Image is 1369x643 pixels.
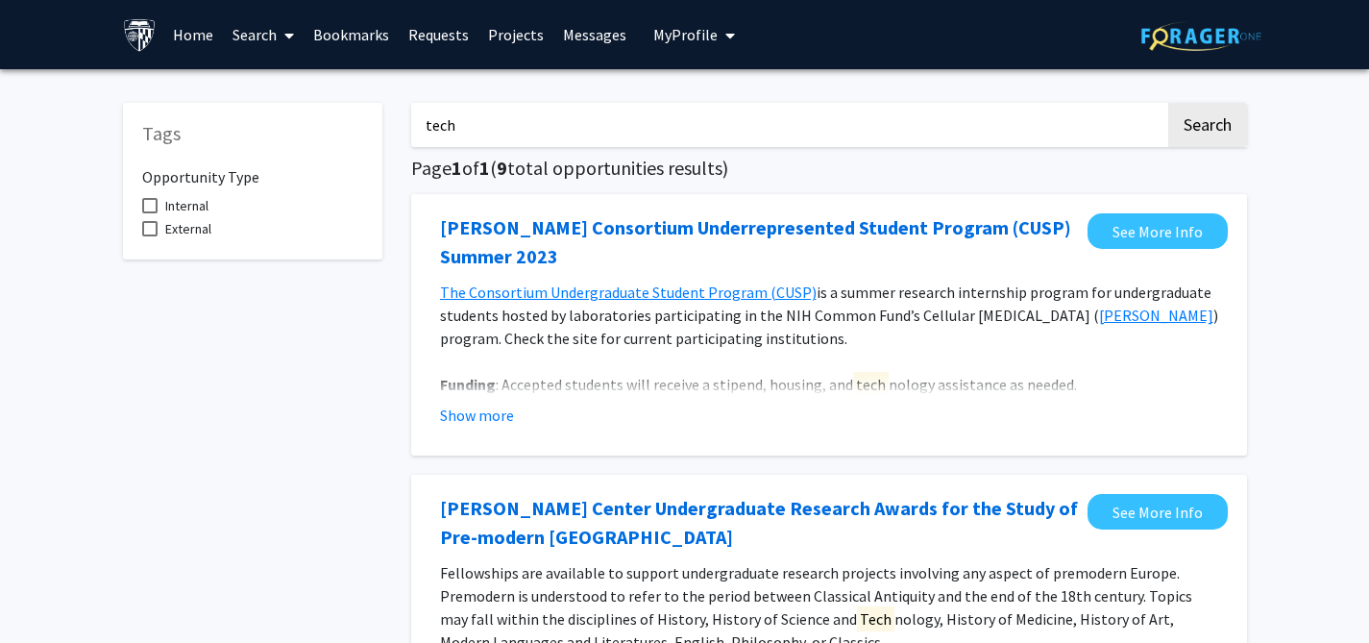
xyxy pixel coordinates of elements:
span: My Profile [653,25,718,44]
strong: Funding [440,375,496,394]
img: ForagerOne Logo [1141,21,1261,51]
button: Search [1168,103,1247,147]
img: Johns Hopkins University Logo [123,18,157,52]
h5: Tags [142,122,363,145]
a: Requests [399,1,478,68]
a: Opens in a new tab [440,213,1078,271]
span: Internal [165,194,208,217]
span: 1 [452,156,462,180]
a: Projects [478,1,553,68]
a: [PERSON_NAME] [1099,306,1213,325]
a: Search [223,1,304,68]
a: Bookmarks [304,1,399,68]
a: Home [163,1,223,68]
h5: Page of ( total opportunities results) [411,157,1247,180]
a: Messages [553,1,636,68]
span: External [165,217,211,240]
h6: Opportunity Type [142,153,363,186]
span: 9 [497,156,507,180]
mark: tech [853,372,889,397]
a: Opens in a new tab [1088,494,1228,530]
p: : Accepted students will receive a stipend, housing, and nology assistance as needed. [440,373,1218,396]
a: Opens in a new tab [1088,213,1228,249]
span: 1 [479,156,490,180]
mark: Tech [857,606,894,631]
button: Show more [440,404,514,427]
a: The Consortium Undergraduate Student Program (CUSP) [440,283,817,302]
p: is a summer research internship program for undergraduate students hosted by laboratories partici... [440,281,1218,350]
input: Search Keywords [411,103,1165,147]
a: Opens in a new tab [440,494,1078,552]
iframe: Chat [14,556,82,629]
